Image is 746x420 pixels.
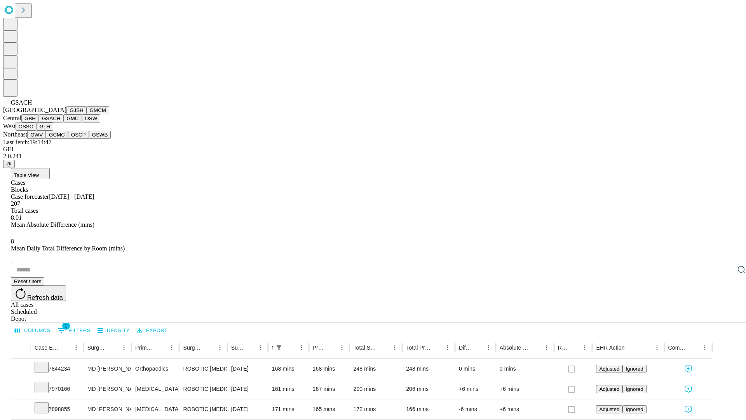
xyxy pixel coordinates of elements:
[599,406,619,412] span: Adjusted
[119,342,129,353] button: Menu
[353,399,398,419] div: 172 mins
[353,345,378,351] div: Total Scheduled Duration
[3,146,743,153] div: GEI
[699,342,710,353] button: Menu
[214,342,225,353] button: Menu
[35,359,80,379] div: 7844234
[204,342,214,353] button: Sort
[46,131,68,139] button: GCMC
[530,342,541,353] button: Sort
[11,214,22,221] span: 8.01
[3,115,21,121] span: Central
[36,122,53,131] button: GLH
[459,359,492,379] div: 0 mins
[285,342,296,353] button: Sort
[3,123,16,129] span: West
[108,342,119,353] button: Sort
[472,342,483,353] button: Sort
[406,345,431,351] div: Total Predicted Duration
[183,399,223,419] div: ROBOTIC [MEDICAL_DATA] REPAIR [MEDICAL_DATA] INITIAL
[11,238,14,245] span: 8
[11,99,32,106] span: GSACH
[183,345,202,351] div: Surgery Name
[596,365,622,373] button: Adjusted
[14,278,41,284] span: Reset filters
[35,399,80,419] div: 7898855
[599,366,619,372] span: Adjusted
[155,342,166,353] button: Sort
[11,245,125,252] span: Mean Daily Total Difference by Room (mins)
[459,379,492,399] div: +6 mins
[541,342,552,353] button: Menu
[326,342,336,353] button: Sort
[11,193,49,200] span: Case forecaster
[626,386,643,392] span: Ignored
[135,399,175,419] div: [MEDICAL_DATA]
[255,342,266,353] button: Menu
[626,342,636,353] button: Sort
[166,342,177,353] button: Menu
[135,325,169,337] button: Export
[353,359,398,379] div: 248 mins
[500,359,550,379] div: 0 mins
[483,342,494,353] button: Menu
[622,405,646,413] button: Ignored
[442,342,453,353] button: Menu
[135,379,175,399] div: [MEDICAL_DATA]
[3,131,27,138] span: Northeast
[183,359,223,379] div: ROBOTIC [MEDICAL_DATA] KNEE TOTAL
[39,114,63,122] button: GSACH
[135,345,155,351] div: Primary Service
[87,379,127,399] div: MD [PERSON_NAME]
[313,345,325,351] div: Predicted In Room Duration
[313,399,346,419] div: 165 mins
[296,342,307,353] button: Menu
[35,345,59,351] div: Case Epic Id
[579,342,590,353] button: Menu
[3,107,66,113] span: [GEOGRAPHIC_DATA]
[21,114,39,122] button: GBH
[16,122,37,131] button: OSSC
[353,379,398,399] div: 200 mins
[244,342,255,353] button: Sort
[406,359,451,379] div: 248 mins
[500,345,530,351] div: Absolute Difference
[27,294,63,301] span: Refresh data
[459,399,492,419] div: -6 mins
[596,405,622,413] button: Adjusted
[87,399,127,419] div: MD [PERSON_NAME]
[68,131,89,139] button: OSCP
[599,386,619,392] span: Adjusted
[336,342,347,353] button: Menu
[56,324,92,337] button: Show filters
[231,359,264,379] div: [DATE]
[231,345,244,351] div: Surgery Date
[11,200,20,207] span: 207
[558,345,568,351] div: Resolved in EHR
[15,362,27,376] button: Expand
[15,383,27,396] button: Expand
[87,359,127,379] div: MD [PERSON_NAME]
[596,385,622,393] button: Adjusted
[500,379,550,399] div: +6 mins
[3,153,743,160] div: 2.0.241
[11,221,94,228] span: Mean Absolute Difference (mins)
[272,359,305,379] div: 168 mins
[15,403,27,416] button: Expand
[49,193,94,200] span: [DATE] - [DATE]
[6,161,12,167] span: @
[11,168,50,179] button: Table View
[626,366,643,372] span: Ignored
[668,345,688,351] div: Comments
[35,379,80,399] div: 7970166
[60,342,71,353] button: Sort
[11,207,38,214] span: Total cases
[406,399,451,419] div: 166 mins
[11,277,44,285] button: Reset filters
[13,325,52,337] button: Select columns
[622,365,646,373] button: Ignored
[272,379,305,399] div: 161 mins
[568,342,579,353] button: Sort
[389,342,400,353] button: Menu
[596,345,624,351] div: EHR Action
